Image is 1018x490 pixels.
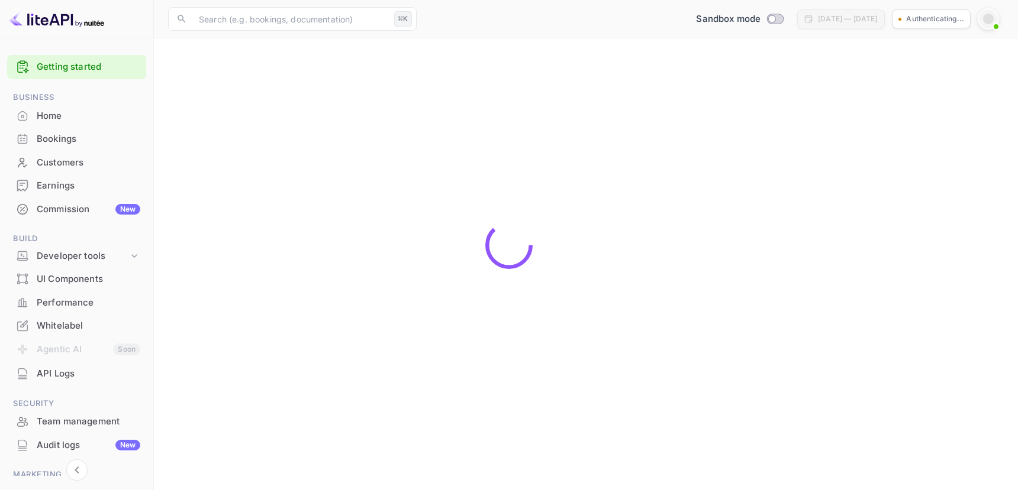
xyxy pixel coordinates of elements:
span: Marketing [7,468,146,481]
a: Home [7,105,146,126]
a: Customers [7,151,146,173]
div: Team management [37,415,140,429]
a: Earnings [7,174,146,196]
div: Developer tools [7,246,146,267]
div: Commission [37,203,140,216]
div: Performance [7,291,146,314]
a: Getting started [37,60,140,74]
div: UI Components [37,272,140,286]
div: Audit logsNew [7,434,146,457]
div: Bookings [37,132,140,146]
div: Home [37,109,140,123]
div: Customers [7,151,146,174]
span: Security [7,397,146,410]
div: Getting started [7,55,146,79]
div: New [115,440,140,450]
div: CommissionNew [7,198,146,221]
a: Team management [7,410,146,432]
div: API Logs [7,362,146,385]
div: [DATE] — [DATE] [818,14,877,24]
span: Build [7,232,146,245]
a: Bookings [7,128,146,150]
img: LiteAPI logo [9,9,104,28]
a: UI Components [7,268,146,290]
button: Collapse navigation [66,459,88,481]
div: Home [7,105,146,128]
div: New [115,204,140,215]
div: Team management [7,410,146,433]
div: Bookings [7,128,146,151]
a: Whitelabel [7,314,146,336]
span: Business [7,91,146,104]
div: Customers [37,156,140,170]
a: CommissionNew [7,198,146,220]
input: Search (e.g. bookings, documentation) [192,7,389,31]
div: Switch to Production mode [691,12,788,26]
div: Earnings [37,179,140,193]
div: API Logs [37,367,140,381]
a: Performance [7,291,146,313]
a: Audit logsNew [7,434,146,456]
div: Whitelabel [7,314,146,338]
div: Earnings [7,174,146,197]
div: ⌘K [394,11,412,27]
span: Sandbox mode [696,12,761,26]
a: API Logs [7,362,146,384]
div: Whitelabel [37,319,140,333]
div: Audit logs [37,439,140,452]
div: UI Components [7,268,146,291]
p: Authenticating... [906,14,964,24]
div: Developer tools [37,249,128,263]
div: Performance [37,296,140,310]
